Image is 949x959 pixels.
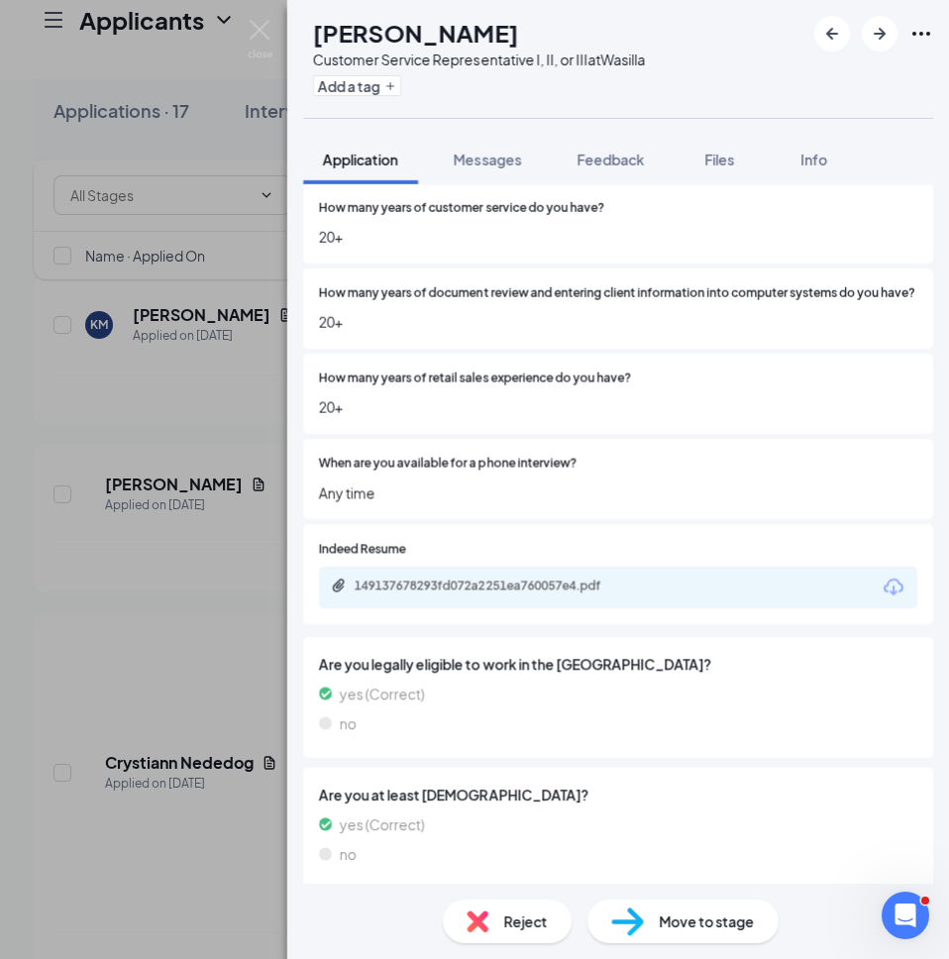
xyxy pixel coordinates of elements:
span: How many years of customer service do you have? [319,199,604,218]
span: no [340,843,357,865]
button: ArrowLeftNew [814,16,850,52]
span: 20+ [319,396,917,418]
span: Move to stage [660,910,755,932]
span: How many years of document review and entering client information into computer systems do you have? [319,284,915,303]
span: Messages [454,151,521,168]
span: When are you available for a phone interview? [319,455,577,474]
span: no [340,712,357,734]
button: ArrowRight [862,16,897,52]
svg: Paperclip [331,578,347,593]
svg: Ellipses [909,22,933,46]
span: Reject [504,910,548,932]
span: Info [801,151,828,168]
span: 20+ [319,226,917,248]
span: How many years of retail sales experience do you have? [319,370,631,388]
span: Feedback [577,151,644,168]
span: Application [323,151,398,168]
span: Files [704,151,734,168]
iframe: Intercom live chat [882,892,929,939]
svg: ArrowRight [868,22,892,46]
svg: ArrowLeftNew [820,22,844,46]
h1: [PERSON_NAME] [313,16,518,50]
span: Are you at least [DEMOGRAPHIC_DATA]? [319,784,917,805]
span: yes (Correct) [340,813,425,835]
span: yes (Correct) [340,683,425,704]
span: Are you legally eligible to work in the [GEOGRAPHIC_DATA]? [319,653,917,675]
button: PlusAdd a tag [313,75,401,96]
svg: Download [882,576,905,599]
div: 149137678293fd072a2251ea760057e4.pdf [355,578,632,593]
span: 20+ [319,311,917,333]
span: Indeed Resume [319,540,406,559]
div: Customer Service Representative I, II, or III at Wasilla [313,50,645,69]
a: Paperclip149137678293fd072a2251ea760057e4.pdf [331,578,652,596]
span: Any time [319,481,917,503]
svg: Plus [384,80,396,92]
